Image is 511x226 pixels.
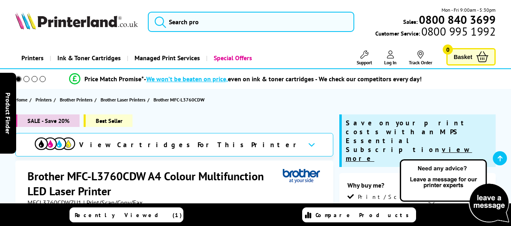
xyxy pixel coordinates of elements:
span: Customer Service: [375,27,496,37]
a: Recently Viewed (1) [69,207,183,222]
input: Search pro [148,12,354,32]
span: Brother Printers [60,95,93,104]
span: 0 [443,44,453,55]
span: MFCL3760CDWZU1 [27,199,82,207]
div: Why buy me? [347,181,488,193]
span: Mon - Fri 9:00am - 5:30pm [442,6,496,14]
span: Sales: [403,18,418,25]
img: View Cartridges [35,137,75,150]
a: Managed Print Services [127,48,206,68]
a: Printers [36,95,54,104]
a: Special Offers [206,48,258,68]
span: Brother MFC-L3760CDW [154,95,204,104]
a: Basket 0 [446,48,496,65]
a: Printers [15,48,50,68]
span: Ink & Toner Cartridges [57,48,121,68]
div: - even on ink & toner cartridges - We check our competitors every day! [144,75,422,83]
b: 0800 840 3699 [419,12,496,27]
span: Printers [36,95,52,104]
a: Brother Laser Printers [101,95,147,104]
span: Best Seller [84,114,132,127]
a: Support [357,51,372,65]
span: Print/Scan/Copy/Fax [358,193,462,201]
a: Brother MFC-L3760CDW [154,95,206,104]
img: Open Live Chat window [398,158,511,224]
span: Support [357,59,372,65]
span: Recently Viewed (1) [75,211,182,219]
span: Compare Products [315,211,413,219]
img: Brother [283,169,320,184]
a: Printerland Logo [15,12,138,31]
u: view more [346,145,472,163]
li: modal_Promise [4,72,487,86]
a: Compare Products [302,207,416,222]
span: Save on your print costs with an MPS Essential Subscription [346,118,472,163]
span: Product Finder [4,92,12,134]
span: Log In [384,59,397,65]
span: | Print/Scan/Copy/Fax [83,199,143,207]
a: 0800 840 3699 [418,16,496,23]
a: Home [15,95,29,104]
span: Price Match Promise* [84,75,144,83]
span: Brother Laser Printers [101,95,145,104]
a: Log In [384,51,397,65]
span: Basket [454,51,472,62]
img: Printerland Logo [15,12,138,30]
span: SALE - Save 20% [15,114,80,127]
span: We won’t be beaten on price, [146,75,228,83]
a: Track Order [409,51,432,65]
span: 0800 995 1992 [420,27,496,35]
a: Brother Printers [60,95,95,104]
h1: Brother MFC-L3760CDW A4 Colour Multifunction LED Laser Printer [27,169,283,199]
span: Home [15,95,27,104]
span: View Cartridges For This Printer [79,140,301,149]
a: Ink & Toner Cartridges [50,48,127,68]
